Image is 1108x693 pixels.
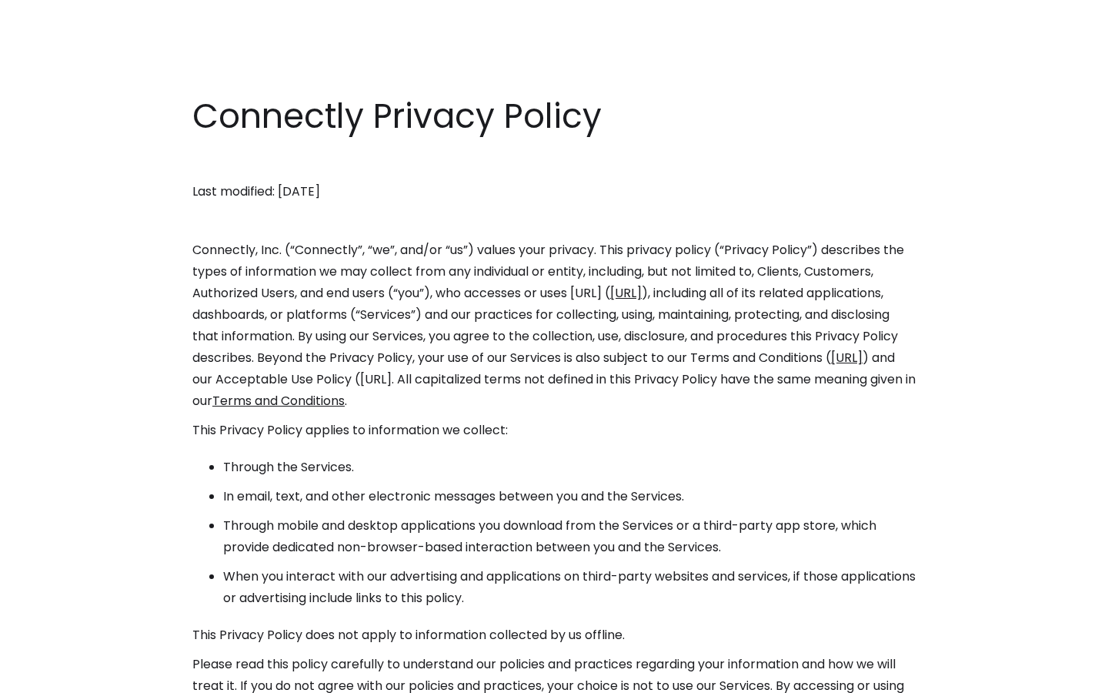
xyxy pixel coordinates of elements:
[223,566,916,609] li: When you interact with our advertising and applications on third-party websites and services, if ...
[212,392,345,410] a: Terms and Conditions
[192,210,916,232] p: ‍
[15,665,92,688] aside: Language selected: English
[192,239,916,412] p: Connectly, Inc. (“Connectly”, “we”, and/or “us”) values your privacy. This privacy policy (“Priva...
[610,284,642,302] a: [URL]
[223,457,916,478] li: Through the Services.
[192,92,916,140] h1: Connectly Privacy Policy
[223,486,916,507] li: In email, text, and other electronic messages between you and the Services.
[192,152,916,173] p: ‍
[831,349,863,367] a: [URL]
[192,624,916,646] p: This Privacy Policy does not apply to information collected by us offline.
[192,420,916,441] p: This Privacy Policy applies to information we collect:
[192,181,916,203] p: Last modified: [DATE]
[223,515,916,558] li: Through mobile and desktop applications you download from the Services or a third-party app store...
[31,666,92,688] ul: Language list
